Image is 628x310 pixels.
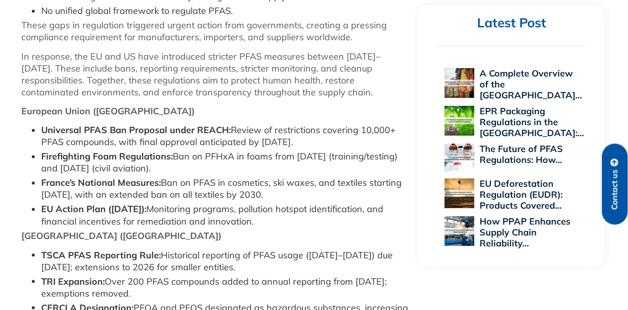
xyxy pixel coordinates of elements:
strong: Universal PFAS Ban Proposal under REACH: [41,124,231,136]
strong: France’s National Measures: [41,177,161,188]
strong: TRI Expansion: [41,275,105,287]
p: In response, the EU and US have introduced stricter PFAS measures between [DATE]–[DATE]. These in... [21,51,409,98]
img: EPR Packaging Regulations in the US: A 2025 Compliance Perspective [444,106,474,136]
img: A Complete Overview of the EU Personal Protective Equipment Regulation 2016/425 [444,68,474,98]
img: The Future of PFAS Regulations: How 2025 Will Reshape Global Supply Chains [444,144,474,173]
strong: EU Action Plan ([DATE]): [41,203,146,215]
strong: Firefighting Foam Regulations: [41,151,173,162]
strong: [GEOGRAPHIC_DATA] ([GEOGRAPHIC_DATA]) [21,230,221,241]
li: Review of restrictions covering 10,000+ PFAS compounds, with final approval anticipated by [DATE]. [41,124,409,148]
a: A Complete Overview of the [GEOGRAPHIC_DATA]… [479,68,581,101]
strong: European Union ([GEOGRAPHIC_DATA]) [21,105,195,117]
a: EPR Packaging Regulations in the [GEOGRAPHIC_DATA]:… [479,105,583,139]
img: How PPAP Enhances Supply Chain Reliability Across Global Industries [444,216,474,246]
p: These gaps in regulation triggered urgent action from governments, creating a pressing compliance... [21,19,409,43]
img: EU Deforestation Regulation (EUDR): Products Covered and Compliance Essentials [444,178,474,208]
h2: Latest Post [437,15,586,31]
li: Ban on PFAS in cosmetics, ski waxes, and textiles starting [DATE], with an extended ban on all te... [41,177,409,201]
li: No unified global framework to regulate PFAS. [41,5,409,17]
li: Over 200 PFAS compounds added to annual reporting from [DATE]; exemptions removed. [41,275,409,299]
li: Ban on PFHxA in foams from [DATE] (training/testing) and [DATE] (civil aviation). [41,151,409,174]
li: Historical reporting of PFAS usage ([DATE]–[DATE]) due [DATE]; extensions to 2026 for smaller ent... [41,249,409,273]
li: Monitoring programs, pollution hotspot identification, and financial incentives for remediation a... [41,203,409,227]
strong: TSCA PFAS Reporting Rule: [41,249,161,260]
